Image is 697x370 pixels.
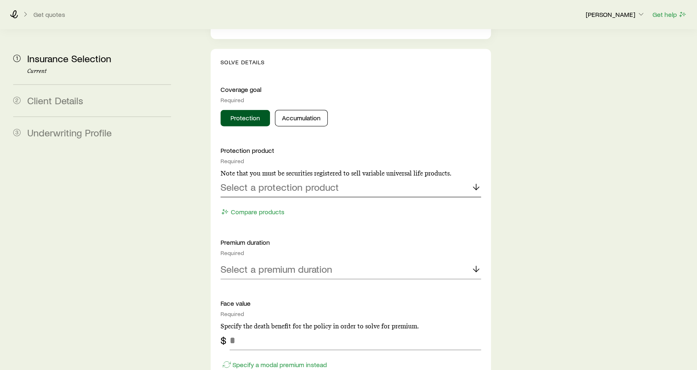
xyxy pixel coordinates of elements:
button: Specify a modal premium instead [221,360,327,370]
button: Compare products [221,207,285,217]
button: Get quotes [33,11,66,19]
p: Specify the death benefit for the policy in order to solve for premium. [221,322,481,330]
div: Required [221,250,481,256]
p: Current [27,68,171,75]
p: Premium duration [221,238,481,246]
p: [PERSON_NAME] [586,10,645,19]
p: Face value [221,299,481,307]
button: Protection [221,110,270,126]
p: Note that you must be securities registered to sell variable universal life products. [221,169,481,178]
p: Solve Details [221,59,481,66]
p: Protection product [221,146,481,155]
div: Required [221,97,481,103]
button: Accumulation [275,110,328,126]
p: Coverage goal [221,85,481,94]
span: 3 [13,129,21,136]
div: $ [221,335,226,346]
span: Insurance Selection [27,52,111,64]
p: Select a premium duration [221,263,332,275]
p: Select a protection product [221,181,339,193]
p: Specify a modal premium instead [232,361,327,369]
span: 2 [13,97,21,104]
div: Required [221,311,481,317]
span: 1 [13,55,21,62]
button: Get help [652,10,687,19]
span: Underwriting Profile [27,126,112,138]
span: Client Details [27,94,83,106]
div: Required [221,158,481,164]
button: [PERSON_NAME] [585,10,645,20]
